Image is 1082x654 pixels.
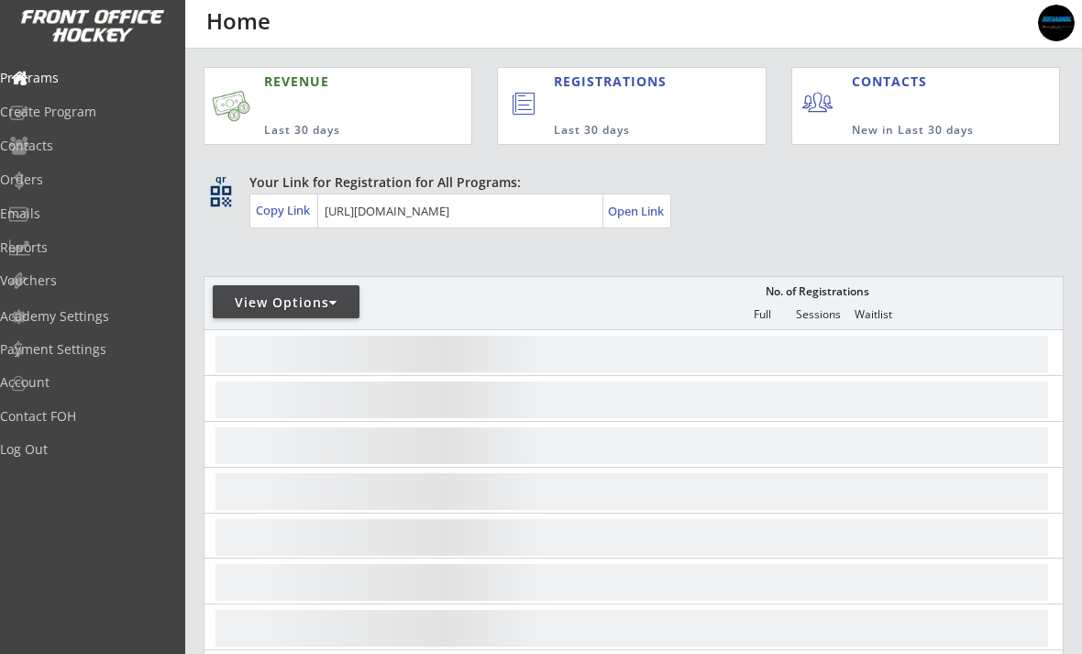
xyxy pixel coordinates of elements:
[734,308,789,321] div: Full
[845,308,900,321] div: Waitlist
[608,204,666,219] div: Open Link
[207,183,235,210] button: qr_code
[264,72,396,91] div: REVENUE
[209,173,231,185] div: qr
[256,202,314,218] div: Copy Link
[264,123,396,139] div: Last 30 days
[852,123,974,139] div: New in Last 30 days
[760,285,874,298] div: No. of Registrations
[852,72,935,91] div: CONTACTS
[790,308,845,321] div: Sessions
[213,294,359,312] div: View Options
[249,173,1007,192] div: Your Link for Registration for All Programs:
[608,198,666,224] a: Open Link
[554,72,690,91] div: REGISTRATIONS
[554,123,690,139] div: Last 30 days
